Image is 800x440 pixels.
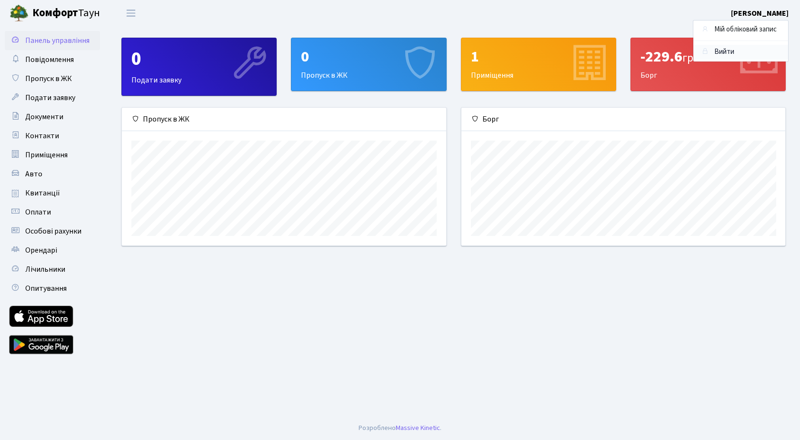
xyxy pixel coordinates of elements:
a: 0Пропуск в ЖК [291,38,446,91]
a: Контакти [5,126,100,145]
span: Пропуск в ЖК [25,73,72,84]
span: Опитування [25,283,67,294]
span: Приміщення [25,150,68,160]
span: Особові рахунки [25,226,81,236]
span: Квитанції [25,188,60,198]
span: Авто [25,169,42,179]
span: Повідомлення [25,54,74,65]
a: Квитанції [5,184,100,203]
a: Орендарі [5,241,100,260]
a: Вийти [693,45,788,60]
a: 1Приміщення [461,38,616,91]
span: Орендарі [25,245,57,256]
a: 0Подати заявку [121,38,277,96]
div: Розроблено . [359,423,441,433]
div: Борг [461,108,786,131]
div: Подати заявку [122,38,276,95]
span: Документи [25,112,63,122]
div: -229.6 [640,48,776,66]
a: Лічильники [5,260,100,279]
a: Опитування [5,279,100,298]
a: Приміщення [5,145,100,164]
a: Подати заявку [5,88,100,107]
span: Таун [32,5,100,21]
a: Документи [5,107,100,126]
span: Контакти [25,131,59,141]
div: 1 [471,48,606,66]
div: Борг [631,38,785,91]
a: Особові рахунки [5,222,100,241]
button: Переключити навігацію [119,5,143,21]
div: Пропуск в ЖК [122,108,446,131]
span: Лічильники [25,264,65,275]
a: Авто [5,164,100,184]
div: 0 [131,48,267,71]
a: Massive Kinetic [396,423,440,433]
div: 0 [301,48,436,66]
a: Оплати [5,203,100,222]
span: Подати заявку [25,92,75,103]
a: [PERSON_NAME] [731,8,789,19]
span: грн. [682,50,703,66]
span: Панель управління [25,35,90,46]
nav: breadcrumb [688,21,800,41]
span: Оплати [25,207,51,217]
div: Пропуск в ЖК [291,38,446,91]
div: Приміщення [461,38,616,91]
b: Комфорт [32,5,78,20]
a: Пропуск в ЖК [5,69,100,88]
a: Панель управління [5,31,100,50]
a: Мій обліковий запис [693,22,788,37]
img: logo.png [10,4,29,23]
a: Повідомлення [5,50,100,69]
